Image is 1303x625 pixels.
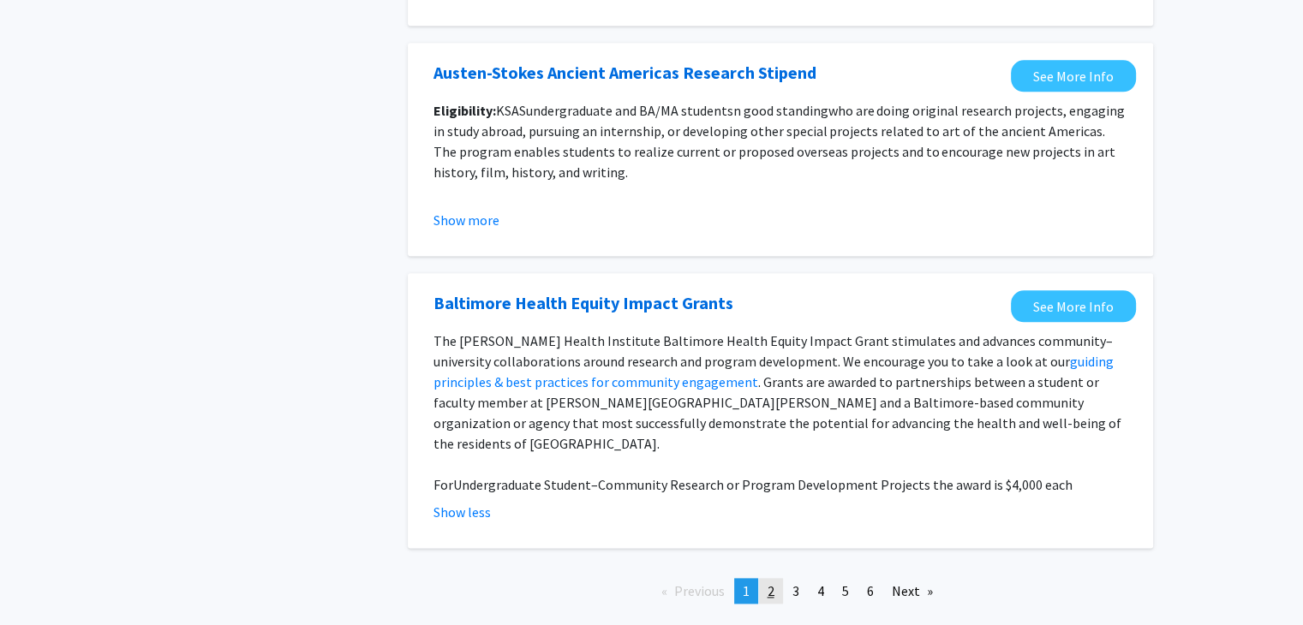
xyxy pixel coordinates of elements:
[792,582,799,599] span: 3
[1011,290,1136,322] a: Opens in a new tab
[433,100,1127,182] p: KSAS n good standing
[433,502,491,522] button: Show less
[433,102,496,119] strong: Eligibility:
[883,578,941,604] a: Next page
[433,60,816,86] a: Opens in a new tab
[743,582,750,599] span: 1
[433,210,499,230] button: Show more
[433,476,453,493] span: For
[526,102,733,119] span: undergraduate and BA/MA students
[842,582,849,599] span: 5
[408,578,1153,604] ul: Pagination
[817,582,824,599] span: 4
[674,582,725,599] span: Previous
[433,474,1127,495] p: Undergraduate Student–Community Research or Program Development Projects the award is $4,000 each
[867,582,874,599] span: 6
[433,373,1121,452] span: . Grants are awarded to partnerships between a student or faculty member at [PERSON_NAME][GEOGRAP...
[433,290,733,316] a: Opens in a new tab
[768,582,774,599] span: 2
[433,332,1113,370] span: The [PERSON_NAME] Health Institute Baltimore Health Equity Impact Grant stimulates and advances c...
[13,548,73,612] iframe: Chat
[1011,60,1136,92] a: Opens in a new tab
